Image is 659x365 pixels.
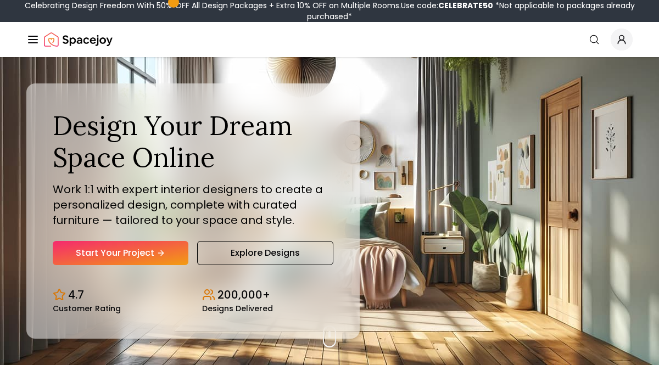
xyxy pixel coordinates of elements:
a: Explore Designs [197,241,334,265]
div: Design stats [53,278,333,312]
nav: Global [26,22,633,57]
p: 4.7 [68,287,84,302]
p: Work 1:1 with expert interior designers to create a personalized design, complete with curated fu... [53,182,333,228]
p: 200,000+ [217,287,270,302]
img: Spacejoy Logo [44,29,113,50]
small: Customer Rating [53,305,121,312]
h1: Design Your Dream Space Online [53,110,333,173]
a: Spacejoy [44,29,113,50]
a: Start Your Project [53,241,188,265]
small: Designs Delivered [202,305,273,312]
